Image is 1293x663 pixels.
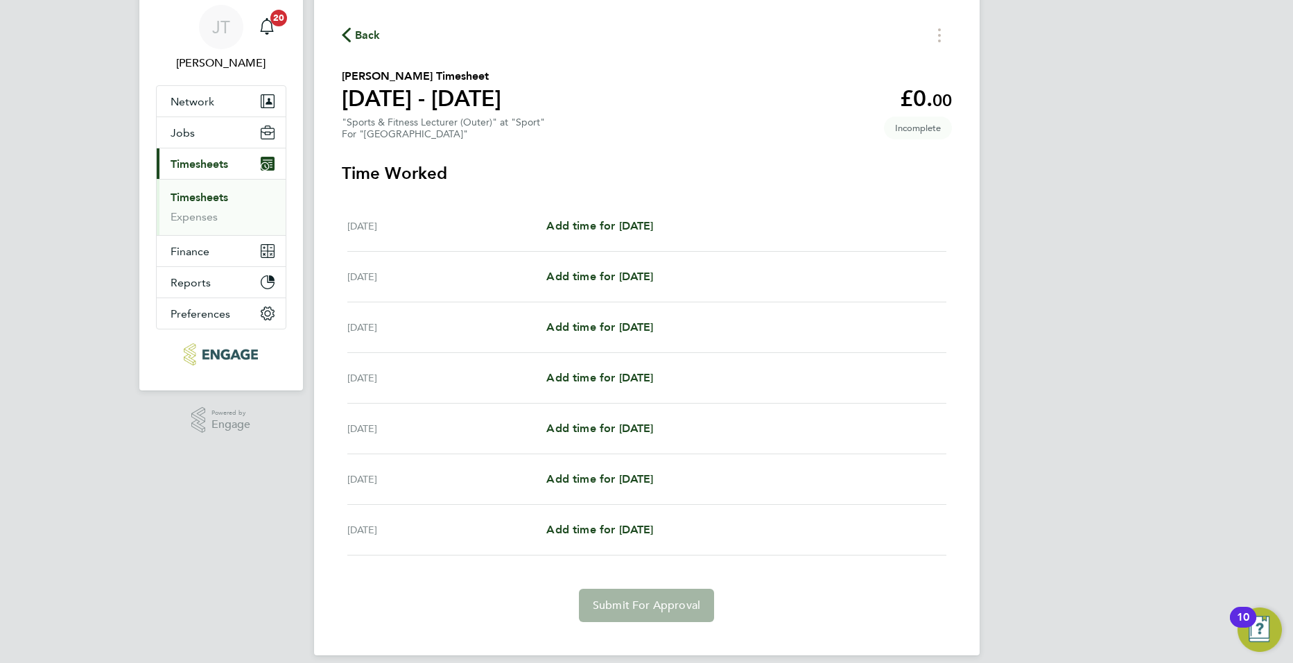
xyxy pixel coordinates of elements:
[546,371,653,384] span: Add time for [DATE]
[546,471,653,488] a: Add time for [DATE]
[157,179,286,235] div: Timesheets
[347,420,547,437] div: [DATE]
[546,522,653,538] a: Add time for [DATE]
[156,343,286,365] a: Go to home page
[1237,617,1249,635] div: 10
[546,422,653,435] span: Add time for [DATE]
[900,85,952,112] app-decimal: £0.
[546,370,653,386] a: Add time for [DATE]
[347,218,547,234] div: [DATE]
[211,419,250,431] span: Engage
[546,420,653,437] a: Add time for [DATE]
[211,407,250,419] span: Powered by
[546,319,653,336] a: Add time for [DATE]
[546,219,653,232] span: Add time for [DATE]
[191,407,250,433] a: Powered byEngage
[212,18,230,36] span: JT
[546,320,653,334] span: Add time for [DATE]
[342,117,545,140] div: "Sports & Fitness Lecturer (Outer)" at "Sport"
[347,522,547,538] div: [DATE]
[342,128,545,140] div: For "[GEOGRAPHIC_DATA]"
[157,236,286,266] button: Finance
[342,85,501,112] h1: [DATE] - [DATE]
[171,157,228,171] span: Timesheets
[347,370,547,386] div: [DATE]
[355,27,381,44] span: Back
[546,270,653,283] span: Add time for [DATE]
[884,117,952,139] span: This timesheet is Incomplete.
[932,90,952,110] span: 00
[171,210,218,223] a: Expenses
[157,86,286,117] button: Network
[171,191,228,204] a: Timesheets
[184,343,258,365] img: huntereducation-logo-retina.png
[171,245,209,258] span: Finance
[342,162,952,184] h3: Time Worked
[347,471,547,488] div: [DATE]
[927,24,952,46] button: Timesheets Menu
[157,117,286,148] button: Jobs
[156,55,286,71] span: Joe Turner
[171,307,230,320] span: Preferences
[347,319,547,336] div: [DATE]
[157,148,286,179] button: Timesheets
[157,298,286,329] button: Preferences
[546,472,653,485] span: Add time for [DATE]
[171,95,214,108] span: Network
[156,5,286,71] a: JT[PERSON_NAME]
[546,218,653,234] a: Add time for [DATE]
[342,26,381,44] button: Back
[347,268,547,285] div: [DATE]
[157,267,286,298] button: Reports
[342,68,501,85] h2: [PERSON_NAME] Timesheet
[171,126,195,139] span: Jobs
[270,10,287,26] span: 20
[546,268,653,285] a: Add time for [DATE]
[253,5,281,49] a: 20
[171,276,211,289] span: Reports
[1238,608,1282,652] button: Open Resource Center, 10 new notifications
[546,523,653,536] span: Add time for [DATE]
